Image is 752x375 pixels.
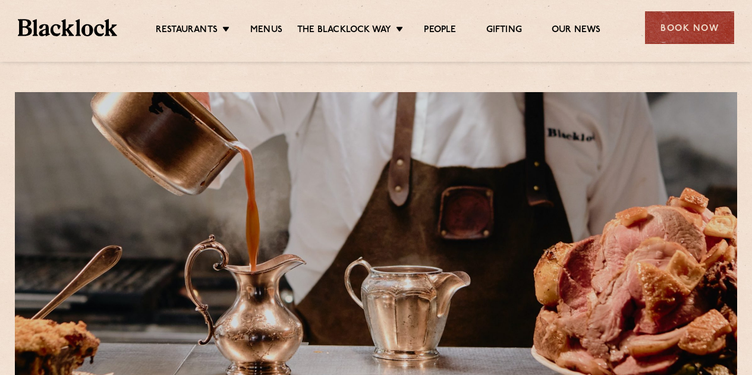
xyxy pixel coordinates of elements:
a: Gifting [486,24,522,37]
a: Our News [552,24,601,37]
a: Menus [250,24,282,37]
div: Book Now [645,11,734,44]
a: Restaurants [156,24,218,37]
img: BL_Textured_Logo-footer-cropped.svg [18,19,117,36]
a: People [424,24,456,37]
a: The Blacklock Way [297,24,391,37]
